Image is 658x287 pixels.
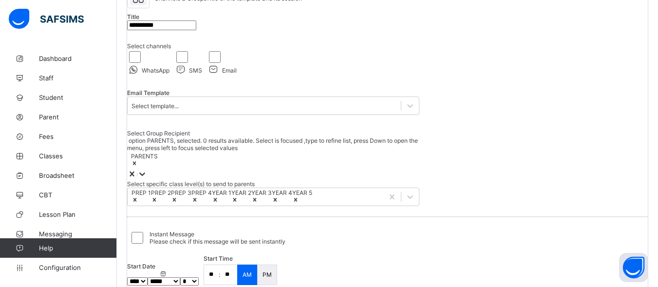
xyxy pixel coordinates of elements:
[222,67,237,74] span: Email
[39,113,117,121] span: Parent
[127,137,418,152] span: 0 results available. Select is focused ,type to refine list, press Down to open the menu, press l...
[39,172,117,179] span: Broadsheet
[132,189,151,196] div: PREP 1
[39,264,116,271] span: Configuration
[127,180,255,188] span: Select specific class level(s) to send to parents
[127,42,171,50] span: Select channels
[150,238,285,245] span: Please check if this message will be sent instantly
[191,189,212,196] div: PREP 4
[39,55,117,62] span: Dashboard
[171,189,191,196] div: PREP 3
[127,263,155,270] span: Start Date
[204,255,233,262] span: Start time
[9,9,84,29] img: safsims
[251,189,272,196] div: YEAR 3
[292,189,312,196] div: YEAR 5
[243,271,252,278] p: AM
[127,13,139,20] span: Title
[263,271,272,278] p: PM
[219,271,220,278] p: :
[189,67,202,74] span: SMS
[150,230,194,238] span: Instant Message
[132,102,179,110] div: Select template...
[127,137,202,144] span: option PARENTS, selected.
[39,244,116,252] span: Help
[39,74,117,82] span: Staff
[127,130,190,137] span: Select Group Recipient
[131,153,158,160] div: PARENTS
[39,152,117,160] span: Classes
[127,89,169,96] span: Email Template
[151,189,171,196] div: PREP 2
[39,210,117,218] span: Lesson Plan
[142,67,169,74] span: WhatsApp
[39,191,117,199] span: CBT
[212,189,231,196] div: YEAR 1
[39,94,117,101] span: Student
[39,133,117,140] span: Fees
[619,253,648,282] button: Open asap
[231,189,251,196] div: YEAR 2
[272,189,292,196] div: YEAR 4
[39,230,117,238] span: Messaging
